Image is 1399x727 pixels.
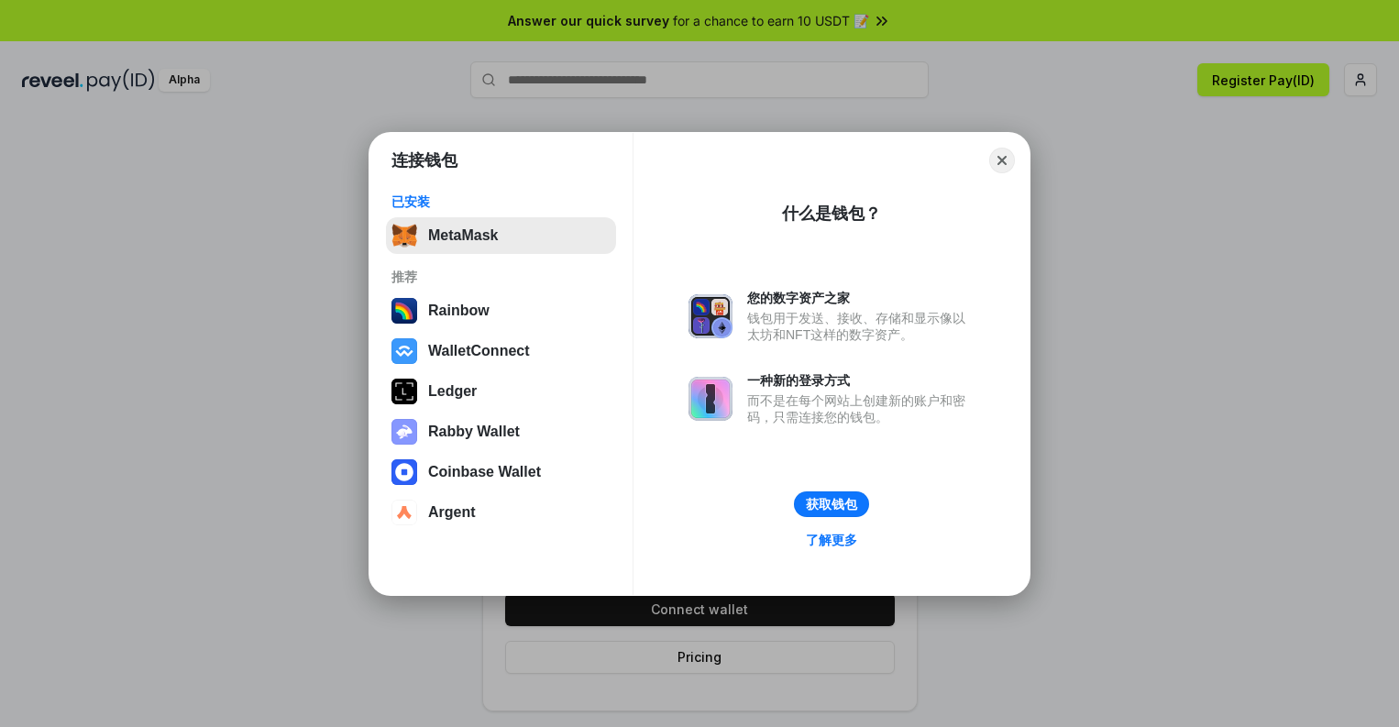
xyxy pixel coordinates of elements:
button: Rabby Wallet [386,413,616,450]
div: Rabby Wallet [428,424,520,440]
div: 您的数字资产之家 [747,290,975,306]
div: Coinbase Wallet [428,464,541,480]
img: svg+xml,%3Csvg%20width%3D%2228%22%20height%3D%2228%22%20viewBox%3D%220%200%2028%2028%22%20fill%3D... [391,459,417,485]
img: svg+xml,%3Csvg%20xmlns%3D%22http%3A%2F%2Fwww.w3.org%2F2000%2Fsvg%22%20fill%3D%22none%22%20viewBox... [688,377,733,421]
div: 什么是钱包？ [782,203,881,225]
div: 钱包用于发送、接收、存储和显示像以太坊和NFT这样的数字资产。 [747,310,975,343]
div: 一种新的登录方式 [747,372,975,389]
div: WalletConnect [428,343,530,359]
div: Rainbow [428,303,490,319]
img: svg+xml,%3Csvg%20width%3D%22120%22%20height%3D%22120%22%20viewBox%3D%220%200%20120%20120%22%20fil... [391,298,417,324]
img: svg+xml,%3Csvg%20width%3D%2228%22%20height%3D%2228%22%20viewBox%3D%220%200%2028%2028%22%20fill%3D... [391,500,417,525]
h1: 连接钱包 [391,149,457,171]
div: 推荐 [391,269,611,285]
button: Close [989,148,1015,173]
img: svg+xml,%3Csvg%20xmlns%3D%22http%3A%2F%2Fwww.w3.org%2F2000%2Fsvg%22%20fill%3D%22none%22%20viewBox... [688,294,733,338]
img: svg+xml,%3Csvg%20xmlns%3D%22http%3A%2F%2Fwww.w3.org%2F2000%2Fsvg%22%20width%3D%2228%22%20height%3... [391,379,417,404]
button: WalletConnect [386,333,616,369]
img: svg+xml,%3Csvg%20width%3D%2228%22%20height%3D%2228%22%20viewBox%3D%220%200%2028%2028%22%20fill%3D... [391,338,417,364]
div: Argent [428,504,476,521]
div: 获取钱包 [806,496,857,512]
img: svg+xml,%3Csvg%20fill%3D%22none%22%20height%3D%2233%22%20viewBox%3D%220%200%2035%2033%22%20width%... [391,223,417,248]
button: Argent [386,494,616,531]
a: 了解更多 [795,528,868,552]
img: svg+xml,%3Csvg%20xmlns%3D%22http%3A%2F%2Fwww.w3.org%2F2000%2Fsvg%22%20fill%3D%22none%22%20viewBox... [391,419,417,445]
button: Coinbase Wallet [386,454,616,490]
button: Rainbow [386,292,616,329]
button: MetaMask [386,217,616,254]
div: 已安装 [391,193,611,210]
div: 而不是在每个网站上创建新的账户和密码，只需连接您的钱包。 [747,392,975,425]
div: Ledger [428,383,477,400]
button: Ledger [386,373,616,410]
div: MetaMask [428,227,498,244]
div: 了解更多 [806,532,857,548]
button: 获取钱包 [794,491,869,517]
